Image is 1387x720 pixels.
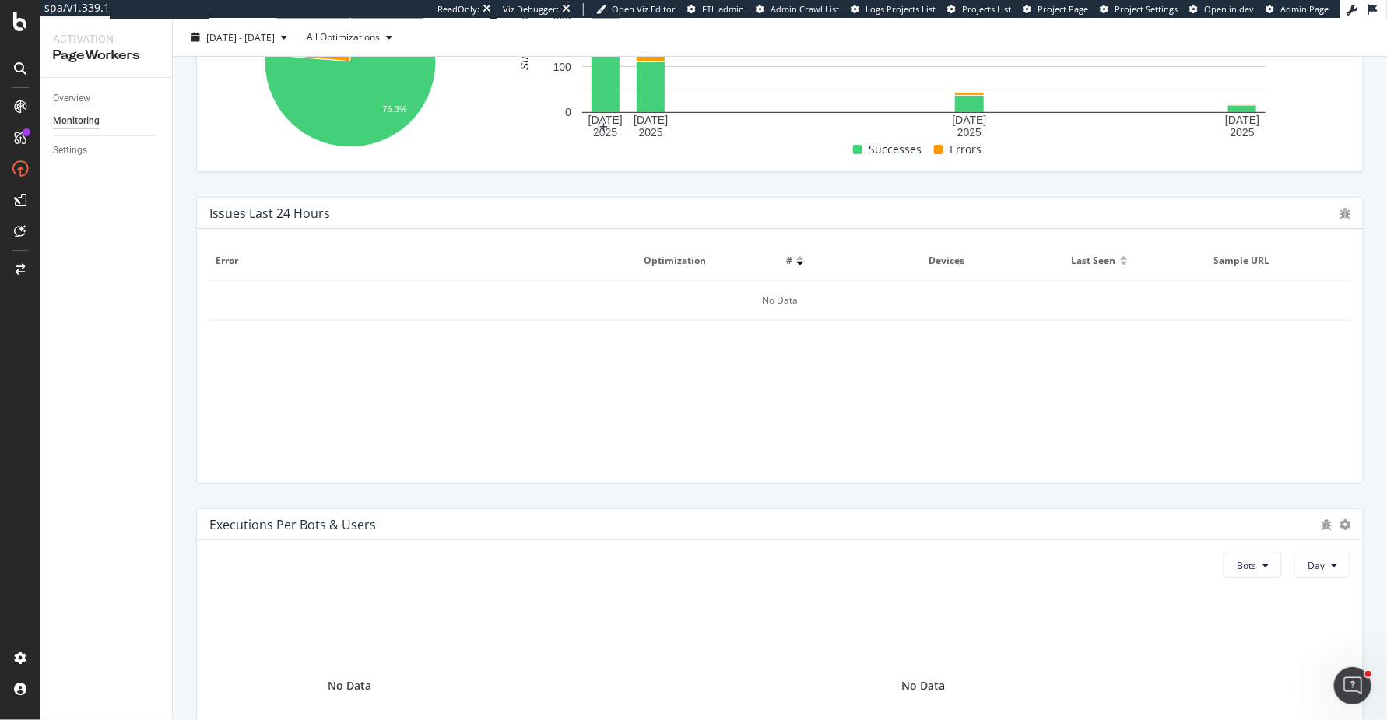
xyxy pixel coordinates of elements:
text: 76.3% [383,105,407,114]
span: Projects List [962,3,1011,15]
a: FTL admin [687,3,744,16]
span: Project Settings [1115,3,1178,15]
text: 2025 [957,126,981,139]
div: No Data [901,678,945,694]
a: Overview [53,90,161,107]
span: Bots [1237,559,1256,572]
span: Last seen [1072,254,1116,268]
div: Issues Last 24 Hours [209,205,330,221]
div: Overview [53,90,90,107]
span: Optimization [644,254,770,268]
text: [DATE] [1225,114,1259,126]
text: 2025 [639,126,663,139]
span: Admin Crawl List [771,3,839,15]
span: Sample URL [1214,254,1340,268]
a: Project Page [1023,3,1088,16]
text: [DATE] [588,114,623,126]
button: [DATE] - [DATE] [185,25,293,50]
div: Viz Debugger: [503,3,559,16]
text: [DATE] [634,114,668,126]
button: Day [1294,553,1350,578]
div: Activation [53,31,160,47]
div: PageWorkers [53,47,160,65]
iframe: Intercom live chat [1334,667,1371,704]
button: All Optimizations [307,25,399,50]
span: Logs Projects List [866,3,936,15]
div: No Data [209,281,1350,321]
a: Logs Projects List [851,3,936,16]
span: Project Page [1038,3,1088,15]
span: [DATE] - [DATE] [206,30,275,44]
span: Errors [950,140,981,159]
div: plus [598,121,610,134]
a: Open Viz Editor [596,3,676,16]
a: Projects List [947,3,1011,16]
a: Admin Page [1266,3,1329,16]
a: Monitoring [53,113,161,129]
text: 100 [553,61,572,73]
span: Day [1308,559,1325,572]
a: Admin Crawl List [756,3,839,16]
text: Successes [518,18,531,71]
div: ReadOnly: [437,3,479,16]
span: Admin Page [1280,3,1329,15]
text: [DATE] [952,114,986,126]
div: All Optimizations [307,33,380,42]
text: 2025 [1231,126,1255,139]
span: FTL admin [702,3,744,15]
span: Open in dev [1204,3,1254,15]
div: Settings [53,142,87,159]
text: 0 [565,107,571,119]
div: No Data [328,678,371,694]
span: Error [216,254,627,268]
div: Executions per Bots & Users [209,517,376,532]
a: Open in dev [1189,3,1254,16]
span: # [786,254,792,268]
span: Open Viz Editor [612,3,676,15]
div: bug [1340,208,1350,219]
text: 2025 [593,126,617,139]
a: Settings [53,142,161,159]
a: Project Settings [1100,3,1178,16]
div: Monitoring [53,113,100,129]
button: Bots [1224,553,1282,578]
span: Successes [869,140,922,159]
div: bug [1321,519,1332,530]
span: Devices [929,254,1055,268]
